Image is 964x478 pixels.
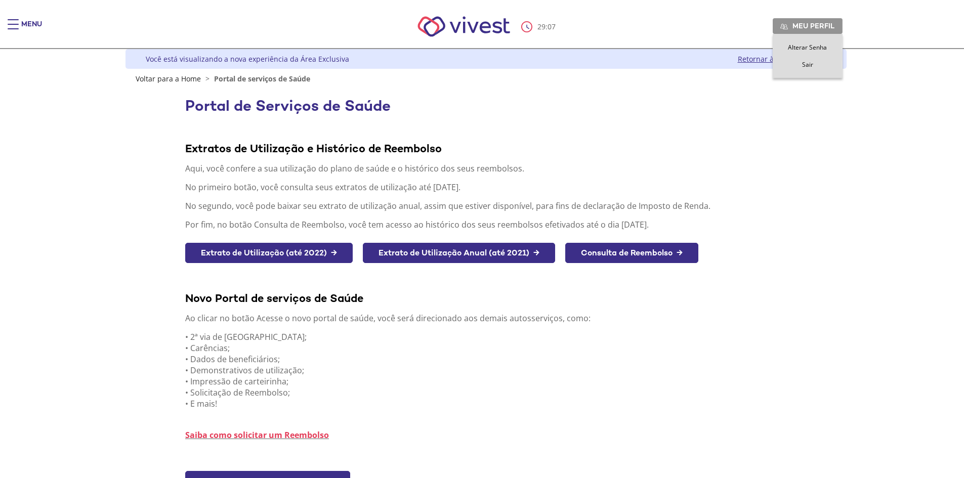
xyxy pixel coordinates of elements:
div: Você está visualizando a nova experiência da Área Exclusiva [146,54,349,64]
img: Vivest [406,5,521,48]
span: 29 [537,22,546,31]
a: Saiba como solicitar um Reembolso [185,429,329,441]
a: Extrato de Utilização Anual (até 2021) → [363,243,555,264]
a: Consulta de Reembolso → [565,243,698,264]
span: Portal de serviços de Saúde [214,74,310,83]
a: Meu perfil [773,18,843,33]
h1: Portal de Serviços de Saúde [185,98,786,114]
p: No primeiro botão, você consulta seus extratos de utilização até [DATE]. [185,182,786,193]
a: Alterar Senha [773,43,842,52]
div: : [521,21,558,32]
div: Extratos de Utilização e Histórico de Reembolso [185,141,786,155]
span: Meu perfil [792,21,834,30]
a: Retornar à versão clássica [738,54,826,64]
p: Aqui, você confere a sua utilização do plano de saúde e o histórico dos seus reembolsos. [185,163,786,174]
div: Menu [21,19,42,39]
a: Voltar para a Home [136,74,201,83]
p: No segundo, você pode baixar seu extrato de utilização anual, assim que estiver disponível, para ... [185,200,786,211]
a: Extrato de Utilização (até 2022) → [185,243,353,264]
div: Novo Portal de serviços de Saúde [185,291,786,305]
span: > [203,74,212,83]
a: Sair [773,60,842,69]
img: Meu perfil [780,23,788,30]
p: Ao clicar no botão Acesse o novo portal de saúde, você será direcionado aos demais autosserviços,... [185,313,786,324]
section: <span lang="pt-BR" dir="ltr">Visualizador do Conteúdo da Web</span> [185,93,786,461]
span: Sair [802,60,813,69]
p: Por fim, no botão Consulta de Reembolso, você tem acesso ao histórico dos seus reembolsos efetiva... [185,219,786,230]
p: • 2ª via de [GEOGRAPHIC_DATA]; • Carências; • Dados de beneficiários; • Demonstrativos de utiliza... [185,331,786,409]
span: 07 [548,22,556,31]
